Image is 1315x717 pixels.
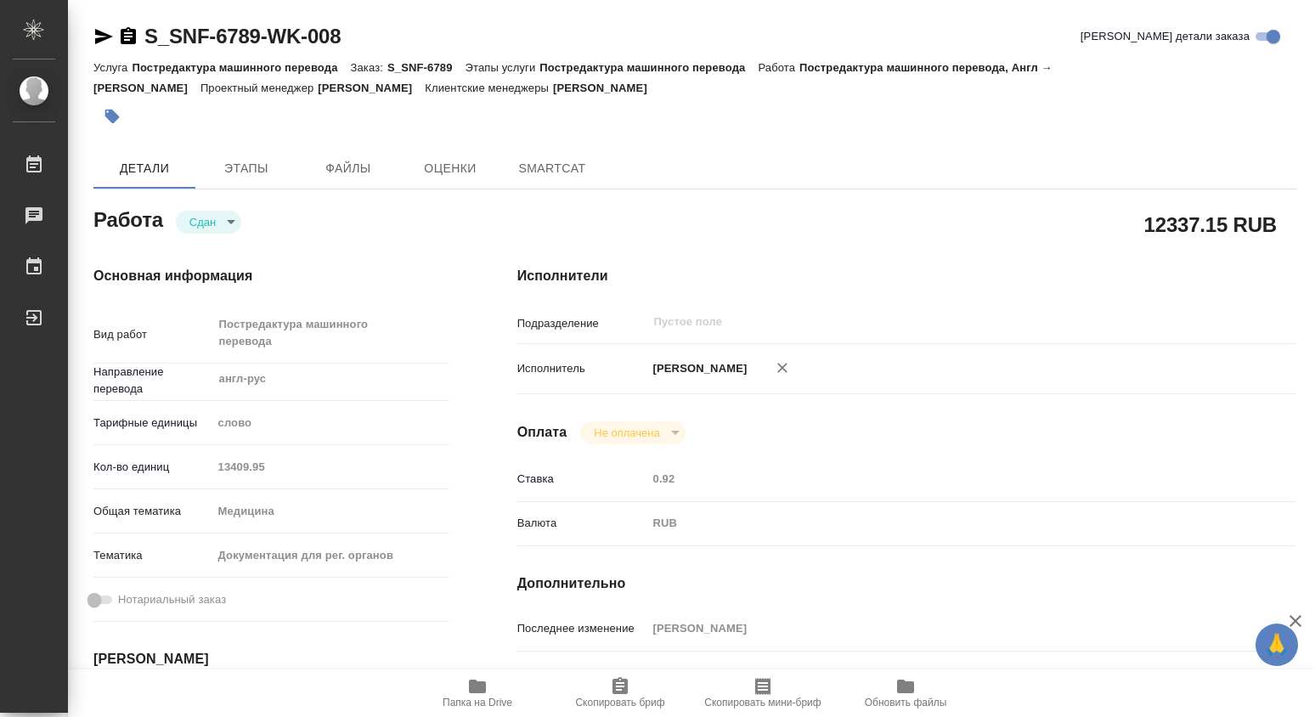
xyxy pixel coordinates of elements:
span: Скопировать бриф [575,697,664,709]
p: Тематика [93,547,212,564]
p: Ставка [517,471,647,488]
input: Пустое поле [647,616,1232,641]
p: Услуга [93,61,132,74]
button: Папка на Drive [406,669,549,717]
h4: Основная информация [93,266,449,286]
p: Этапы услуги [466,61,540,74]
p: Общая тематика [93,503,212,520]
p: [PERSON_NAME] [647,360,748,377]
input: Пустое поле [212,454,449,479]
h2: 12337.15 RUB [1144,210,1277,239]
span: 🙏 [1262,627,1291,663]
p: Клиентские менеджеры [425,82,553,94]
p: Постредактура машинного перевода [132,61,350,74]
p: Подразделение [517,315,647,332]
button: Удалить исполнителя [764,349,801,387]
h4: Оплата [517,422,567,443]
span: Этапы [206,158,287,179]
input: Пустое поле [647,466,1232,491]
button: Добавить тэг [93,98,131,135]
div: слово [212,409,449,438]
div: Документация для рег. органов [212,541,449,570]
div: Сдан [580,421,685,444]
p: Работа [758,61,799,74]
p: Заказ: [351,61,387,74]
a: S_SNF-6789-WK-008 [144,25,341,48]
p: Валюта [517,515,647,532]
input: Пустое поле [652,312,1192,332]
p: Последнее изменение [517,620,647,637]
span: Папка на Drive [443,697,512,709]
button: Скопировать ссылку для ЯМессенджера [93,26,114,47]
h2: Работа [93,203,163,234]
button: Скопировать мини-бриф [691,669,834,717]
button: Сдан [184,215,221,229]
div: Медицина [212,497,449,526]
p: Проектный менеджер [200,82,318,94]
span: Файлы [308,158,389,179]
p: Направление перевода [93,364,212,398]
span: Оценки [409,158,491,179]
p: [PERSON_NAME] [318,82,425,94]
span: Обновить файлы [865,697,947,709]
h4: Дополнительно [517,573,1296,594]
span: Детали [104,158,185,179]
span: SmartCat [511,158,593,179]
p: Постредактура машинного перевода [539,61,758,74]
div: Сдан [176,211,241,234]
p: Вид работ [93,326,212,343]
span: Нотариальный заказ [118,591,226,608]
p: Кол-во единиц [93,459,212,476]
button: Скопировать ссылку [118,26,138,47]
button: Скопировать бриф [549,669,691,717]
div: RUB [647,509,1232,538]
h4: [PERSON_NAME] [93,649,449,669]
p: S_SNF-6789 [387,61,466,74]
p: Тарифные единицы [93,415,212,432]
button: Не оплачена [589,426,664,440]
span: [PERSON_NAME] детали заказа [1081,28,1250,45]
button: Обновить файлы [834,669,977,717]
p: Исполнитель [517,360,647,377]
button: 🙏 [1256,624,1298,666]
p: [PERSON_NAME] [553,82,660,94]
h4: Исполнители [517,266,1296,286]
span: Скопировать мини-бриф [704,697,821,709]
